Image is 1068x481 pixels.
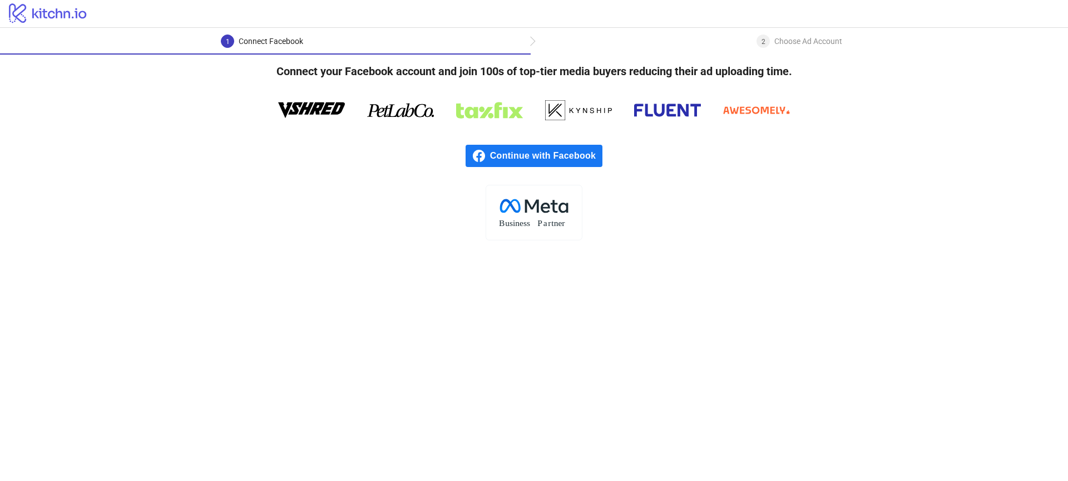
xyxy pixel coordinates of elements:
[499,218,505,228] tspan: B
[226,38,230,46] span: 1
[543,218,547,228] tspan: a
[505,218,530,228] tspan: usiness
[490,145,602,167] span: Continue with Facebook
[239,35,303,48] div: Connect Facebook
[466,145,602,167] a: Continue with Facebook
[774,35,842,48] div: Choose Ad Account
[548,218,551,228] tspan: r
[259,55,810,88] h4: Connect your Facebook account and join 100s of top-tier media buyers reducing their ad uploading ...
[551,218,565,228] tspan: tner
[537,218,542,228] tspan: P
[762,38,765,46] span: 2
